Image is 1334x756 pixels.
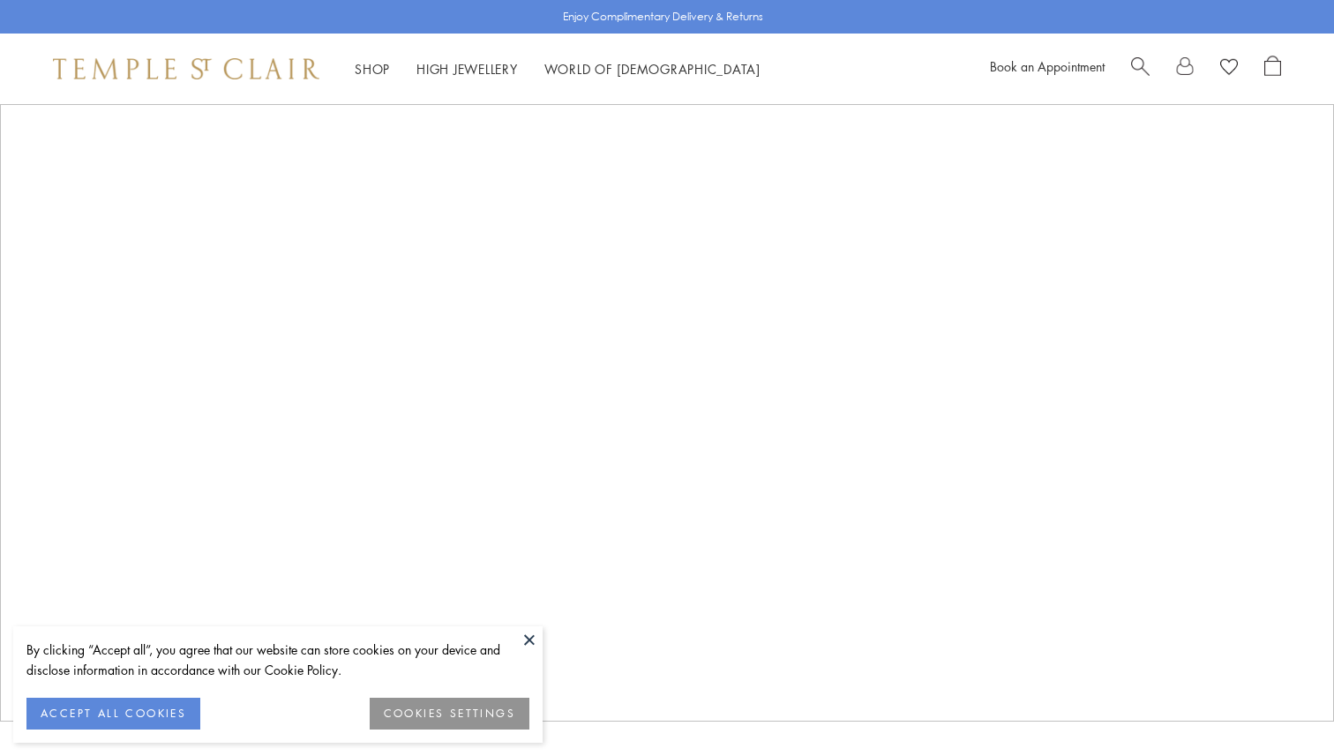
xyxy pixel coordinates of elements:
a: Search [1131,56,1150,82]
iframe: Gorgias live chat messenger [1246,673,1316,738]
p: Enjoy Complimentary Delivery & Returns [563,8,763,26]
img: Temple St. Clair [53,58,319,79]
button: ACCEPT ALL COOKIES [26,698,200,730]
a: View Wishlist [1220,56,1238,82]
div: By clicking “Accept all”, you agree that our website can store cookies on your device and disclos... [26,640,529,680]
a: Open Shopping Bag [1264,56,1281,82]
a: High JewelleryHigh Jewellery [416,60,518,78]
a: World of [DEMOGRAPHIC_DATA]World of [DEMOGRAPHIC_DATA] [544,60,761,78]
a: Book an Appointment [990,57,1105,75]
nav: Main navigation [355,58,761,80]
button: COOKIES SETTINGS [370,698,529,730]
a: ShopShop [355,60,390,78]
